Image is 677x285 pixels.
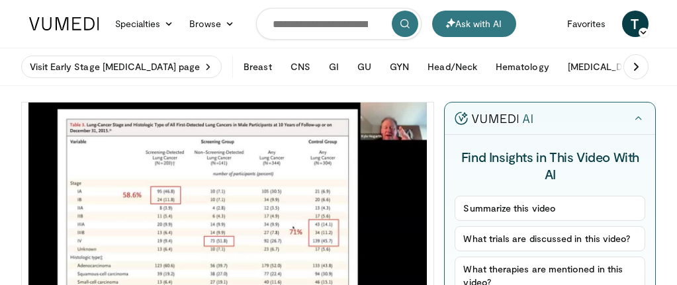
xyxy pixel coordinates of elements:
[432,11,516,37] button: Ask with AI
[420,54,485,80] button: Head/Neck
[559,11,614,37] a: Favorites
[455,196,645,221] button: Summarize this video
[382,54,417,80] button: GYN
[455,148,645,183] h4: Find Insights in This Video With AI
[107,11,182,37] a: Specialties
[236,54,279,80] button: Breast
[455,226,645,251] button: What trials are discussed in this video?
[29,17,99,30] img: VuMedi Logo
[349,54,379,80] button: GU
[256,8,422,40] input: Search topics, interventions
[21,56,222,78] a: Visit Early Stage [MEDICAL_DATA] page
[488,54,557,80] button: Hematology
[622,11,649,37] a: T
[455,112,533,125] img: vumedi-ai-logo.v2.svg
[283,54,318,80] button: CNS
[181,11,242,37] a: Browse
[560,54,649,80] button: [MEDICAL_DATA]
[321,54,347,80] button: GI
